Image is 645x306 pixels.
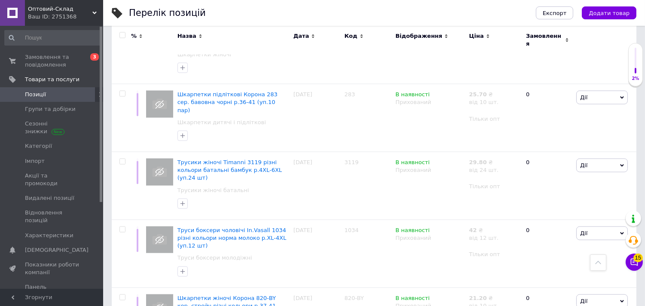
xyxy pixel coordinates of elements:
[469,183,519,190] div: Тільки опт
[469,227,477,233] b: 42
[536,6,574,19] button: Експорт
[146,91,173,118] img: Шкарпетки підліткові Корона 283 сер. бавовна чорні р.36-41 (уп.10 пар)
[469,32,484,40] span: Ціна
[25,283,79,299] span: Панель управління
[469,115,519,123] div: Тільки опт
[582,6,636,19] button: Додати товар
[177,119,266,126] a: Шкарпетки дитячі і підліткові
[146,159,173,186] img: Трусики жіночі Timanni 3119 різні кольори батальні бамбук р.4XL-6XL (уп.24 шт)
[25,105,76,113] span: Групи та добірки
[543,10,567,16] span: Експорт
[25,157,45,165] span: Імпорт
[293,32,309,40] span: Дата
[469,295,487,301] b: 21.20
[469,234,499,242] div: від 12 шт.
[25,232,73,239] span: Характеристики
[629,76,642,82] div: 2%
[131,32,137,40] span: %
[177,51,232,58] a: Шкарпетки жіночі
[580,230,587,236] span: Дії
[177,254,252,262] a: Труси боксери молодіжні
[25,76,79,83] span: Товари та послуги
[580,94,587,101] span: Дії
[521,152,574,220] div: 0
[395,98,465,106] div: Прихований
[469,159,487,165] b: 29.80
[395,166,465,174] div: Прихований
[580,298,587,304] span: Дії
[395,234,465,242] div: Прихований
[28,13,103,21] div: Ваш ID: 2751368
[4,30,101,46] input: Пошук
[25,209,79,224] span: Відновлення позицій
[469,159,499,166] div: ₴
[395,91,430,100] span: В наявності
[469,91,487,98] b: 25.70
[395,295,430,304] span: В наявності
[580,162,587,168] span: Дії
[521,220,574,288] div: 0
[177,91,278,113] a: Шкарпетки підліткові Корона 283 сер. бавовна чорні р.36-41 (уп.10 пар)
[469,226,499,234] div: ₴
[146,226,173,254] img: Труси боксери чоловічі In.Vasall 1034 різні кольори норма молоко р.XL-4XL (уп.12 шт)
[395,227,430,236] span: В наявності
[177,32,196,40] span: Назва
[25,172,79,187] span: Акції та промокоди
[291,220,342,288] div: [DATE]
[25,120,79,135] span: Сезонні знижки
[626,254,643,271] button: Чат з покупцем15
[291,84,342,152] div: [DATE]
[469,251,519,258] div: Тільки опт
[469,166,499,174] div: від 24 шт.
[177,159,282,181] a: Трусики жіночі Timanni 3119 різні кольори батальні бамбук р.4XL-6XL (уп.24 шт)
[90,53,99,61] span: 3
[177,187,249,194] a: Трусики жіночі батальні
[395,159,430,168] span: В наявності
[345,295,364,301] span: 820-BY
[469,294,499,302] div: ₴
[469,91,499,98] div: ₴
[345,227,359,233] span: 1034
[25,261,79,276] span: Показники роботи компанії
[469,98,499,106] div: від 10 шт.
[291,152,342,220] div: [DATE]
[177,227,287,249] a: Труси боксери чоловічі In.Vasall 1034 різні кольори норма молоко р.XL-4XL (уп.12 шт)
[25,142,52,150] span: Категорії
[589,10,630,16] span: Додати товар
[345,159,359,165] span: 3119
[129,9,206,18] div: Перелік позицій
[633,254,643,262] span: 15
[526,32,563,48] span: Замовлення
[25,91,46,98] span: Позиції
[395,32,442,40] span: Відображення
[345,91,355,98] span: 283
[521,84,574,152] div: 0
[25,246,89,254] span: [DEMOGRAPHIC_DATA]
[25,53,79,69] span: Замовлення та повідомлення
[28,5,92,13] span: Оптовий-Склад
[25,194,74,202] span: Видалені позиції
[345,32,358,40] span: Код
